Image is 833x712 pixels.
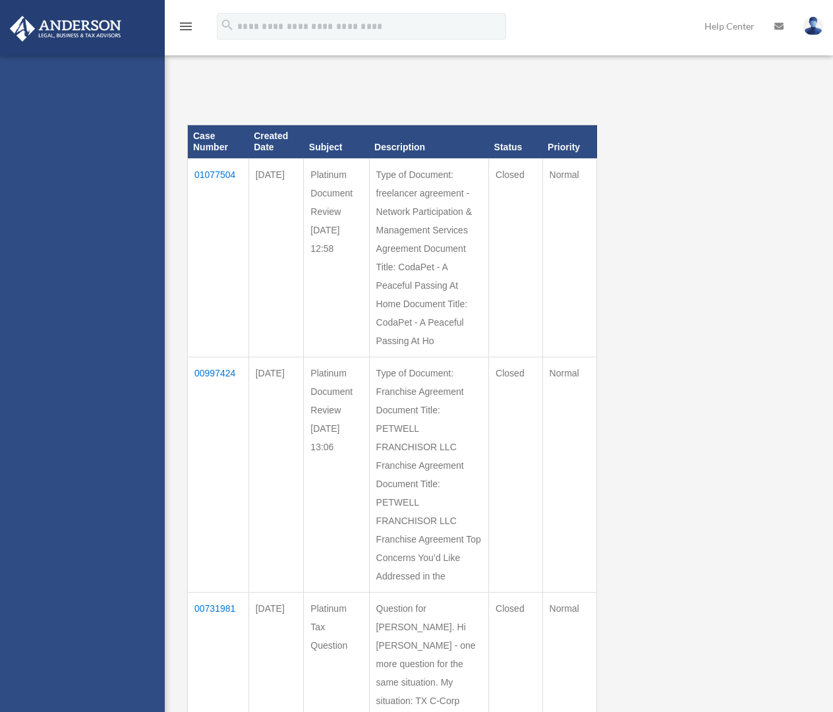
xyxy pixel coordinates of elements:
img: User Pic [803,16,823,36]
td: Platinum Document Review [DATE] 13:06 [304,357,369,592]
th: Description [369,125,489,159]
th: Case Number [188,125,249,159]
td: Normal [542,357,596,592]
td: 01077504 [188,158,249,357]
td: Type of Document: Franchise Agreement Document Title: PETWELL FRANCHISOR LLC Franchise Agreement ... [369,357,489,592]
td: Platinum Document Review [DATE] 12:58 [304,158,369,357]
td: Closed [489,357,542,592]
td: [DATE] [248,158,304,357]
td: Normal [542,158,596,357]
img: Anderson Advisors Platinum Portal [6,16,125,42]
td: Type of Document: freelancer agreement - Network Participation & Management Services Agreement Do... [369,158,489,357]
th: Status [489,125,542,159]
th: Created Date [248,125,304,159]
th: Subject [304,125,369,159]
td: Closed [489,158,542,357]
i: menu [178,18,194,34]
th: Priority [542,125,596,159]
i: search [220,18,235,32]
td: 00997424 [188,357,249,592]
td: [DATE] [248,357,304,592]
a: menu [178,23,194,34]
